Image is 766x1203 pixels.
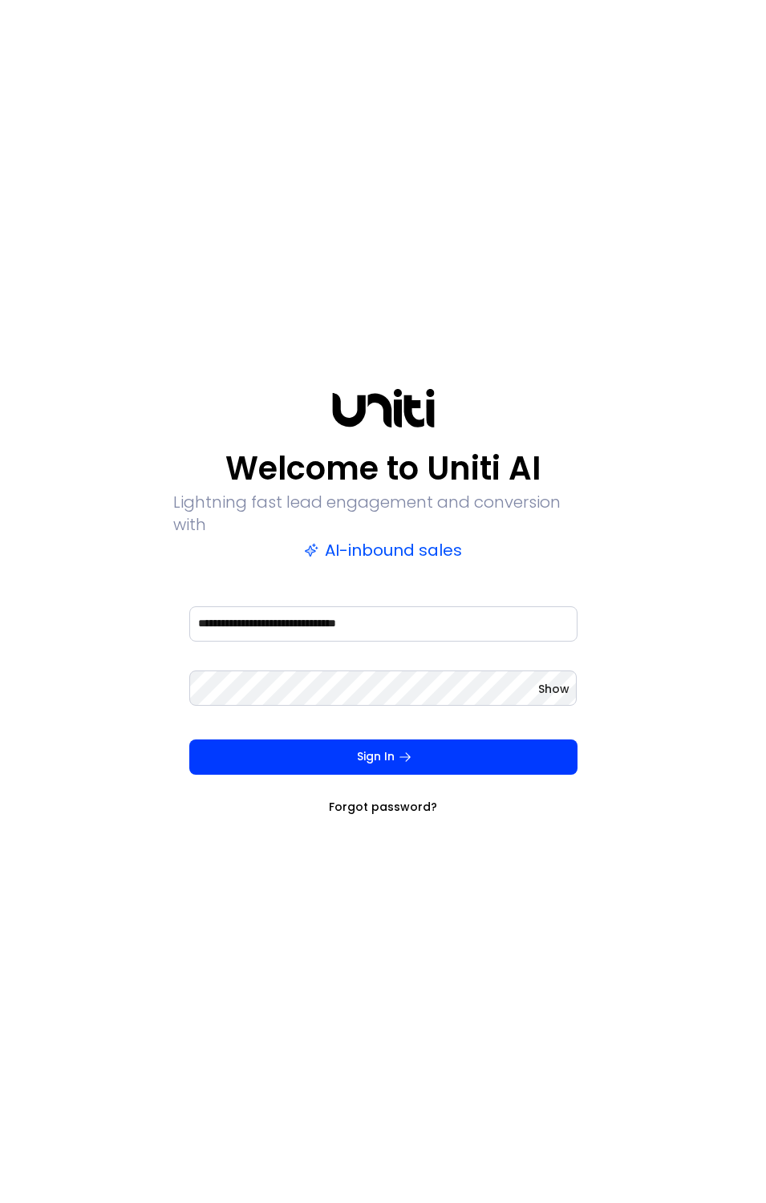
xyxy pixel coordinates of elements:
button: Show [538,681,569,697]
p: AI-inbound sales [304,539,462,561]
button: Sign In [189,739,578,775]
p: Lightning fast lead engagement and conversion with [173,491,594,536]
p: Welcome to Uniti AI [225,449,541,488]
a: Forgot password? [329,799,437,815]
